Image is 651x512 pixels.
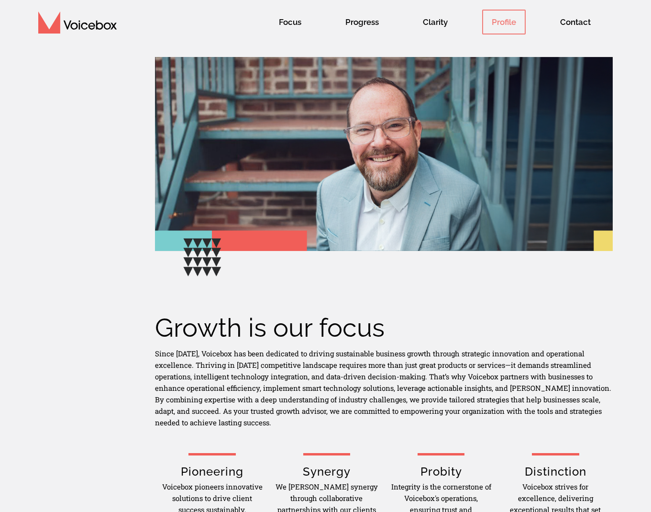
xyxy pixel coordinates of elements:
span: Contact [551,10,600,34]
span: Profile [482,10,526,34]
h4: Growth is our focus [155,315,613,341]
p: Since [DATE], Voicebox has been dedicated to driving sustainable business growth through strategi... [155,348,613,428]
span: Probity [420,465,462,478]
span: Pioneering [181,465,243,478]
span: Progress [336,10,388,34]
span: Focus [269,10,311,34]
span: Clarity [413,10,457,34]
span: Distinction [525,465,586,478]
span: Synergy [303,465,351,478]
